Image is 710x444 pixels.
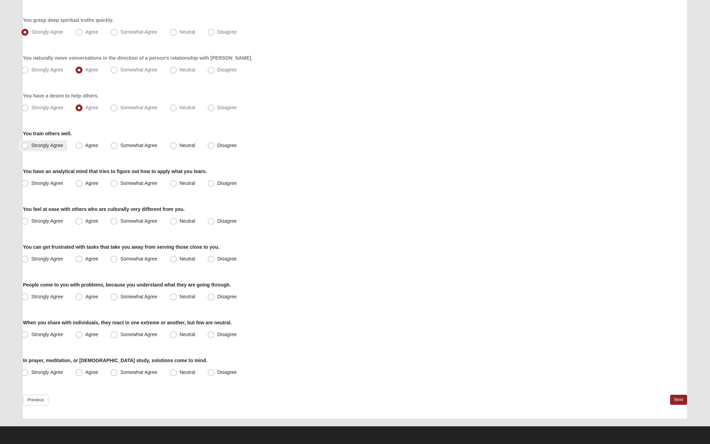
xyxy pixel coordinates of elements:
[85,218,98,224] span: Agree
[180,29,195,35] span: Neutral
[180,256,195,262] span: Neutral
[23,319,232,326] label: When you share with individuals, they react in one extreme or another, but few are neutral.
[31,67,63,72] span: Strongly Agree
[180,294,195,299] span: Neutral
[217,369,237,375] span: Disagree
[180,369,195,375] span: Neutral
[217,67,237,72] span: Disagree
[217,143,237,148] span: Disagree
[180,180,195,186] span: Neutral
[23,244,219,250] label: You can get frustrated with tasks that take you away from serving those close to you.
[217,105,237,110] span: Disagree
[85,180,98,186] span: Agree
[180,105,195,110] span: Neutral
[23,92,98,99] label: You have a desire to help others.
[23,357,207,364] label: In prayer, meditation, or [DEMOGRAPHIC_DATA] study, solutions come to mind.
[23,130,72,137] label: You train others well.
[23,168,207,175] label: You have an analytical mind that tries to figure out how to apply what you learn.
[217,218,237,224] span: Disagree
[120,332,157,337] span: Somewhat Agree
[31,29,63,35] span: Strongly Agree
[85,294,98,299] span: Agree
[120,105,157,110] span: Somewhat Agree
[120,369,157,375] span: Somewhat Agree
[180,332,195,337] span: Neutral
[217,29,237,35] span: Disagree
[120,256,157,262] span: Somewhat Agree
[31,369,63,375] span: Strongly Agree
[85,105,98,110] span: Agree
[23,281,231,288] label: People come to you with problems, because you understand what they are going through.
[120,143,157,148] span: Somewhat Agree
[31,332,63,337] span: Strongly Agree
[217,180,237,186] span: Disagree
[85,256,98,262] span: Agree
[120,218,157,224] span: Somewhat Agree
[120,294,157,299] span: Somewhat Agree
[120,29,157,35] span: Somewhat Agree
[180,67,195,72] span: Neutral
[31,143,63,148] span: Strongly Agree
[31,105,63,110] span: Strongly Agree
[85,67,98,72] span: Agree
[23,54,252,61] label: You naturally move conversations in the direction of a person's relationship with [PERSON_NAME].
[85,29,98,35] span: Agree
[31,294,63,299] span: Strongly Agree
[85,369,98,375] span: Agree
[23,395,49,405] a: Previous
[31,256,63,262] span: Strongly Agree
[670,395,687,405] a: Next
[120,180,157,186] span: Somewhat Agree
[217,332,237,337] span: Disagree
[31,180,63,186] span: Strongly Agree
[217,256,237,262] span: Disagree
[23,206,185,213] label: You feel at ease with others who are culturally very different from you.
[23,17,113,24] label: You grasp deep spiritual truths quickly.
[180,143,195,148] span: Neutral
[85,143,98,148] span: Agree
[217,294,237,299] span: Disagree
[180,218,195,224] span: Neutral
[31,218,63,224] span: Strongly Agree
[120,67,157,72] span: Somewhat Agree
[85,332,98,337] span: Agree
